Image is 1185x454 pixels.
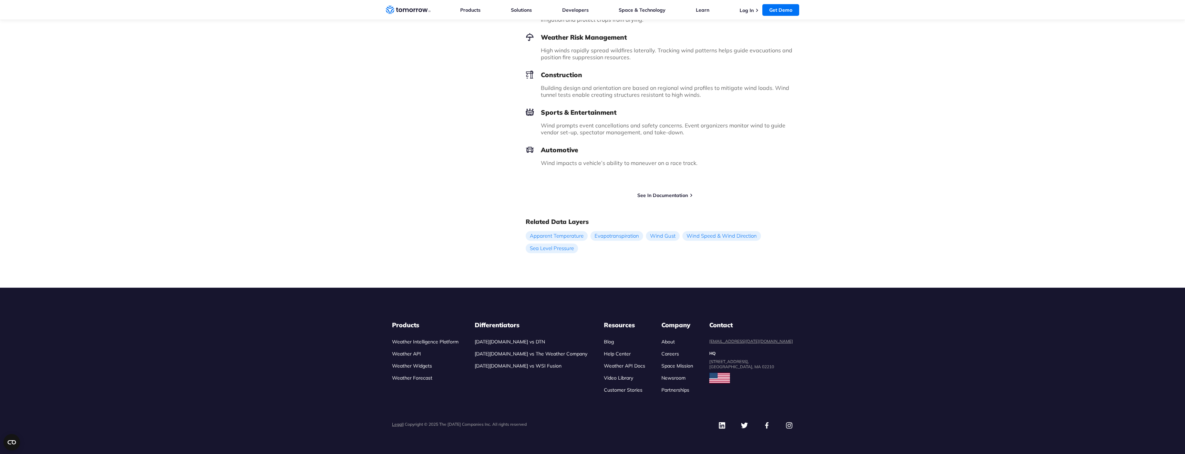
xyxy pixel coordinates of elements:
[646,231,680,241] a: Wind Gust
[604,351,631,357] a: Help Center
[392,321,458,329] h3: Products
[604,363,645,369] a: Weather API Docs
[392,422,403,427] a: Legal
[541,159,799,166] p: Wind impacts a vehicle’s ability to maneuver on a race track.
[661,351,679,357] a: Careers
[392,375,432,381] a: Weather Forecast
[3,434,20,451] button: Open CMP widget
[526,146,799,154] h3: Automotive
[604,387,642,393] a: Customer Stories
[475,363,561,369] a: [DATE][DOMAIN_NAME] vs WSI Fusion
[604,375,633,381] a: Video Library
[541,47,799,61] p: High winds rapidly spread wildfires laterally. Tracking wind patterns helps guide evacuations and...
[541,122,799,136] p: Wind prompts event cancellations and safety concerns. Event organizers monitor wind to guide vend...
[785,422,793,429] img: Instagram
[696,7,709,13] a: Learn
[709,321,793,369] dl: contact details
[709,373,730,384] img: usa flag
[661,339,675,345] a: About
[661,387,689,393] a: Partnerships
[661,363,693,369] a: Space Mission
[590,231,643,241] a: Evapotranspiration
[682,231,761,241] a: Wind Speed & Wind Direction
[526,71,799,79] h3: Construction
[392,351,421,357] a: Weather API
[718,422,726,429] img: Linkedin
[763,422,771,429] img: Facebook
[460,7,481,13] a: Products
[741,422,748,429] img: Twitter
[475,351,587,357] a: [DATE][DOMAIN_NAME] vs The Weather Company
[604,321,645,329] h3: Resources
[637,192,688,198] a: See In Documentation
[392,422,527,427] p: | Copyright © 2025 The [DATE] Companies Inc. All rights reserved
[526,108,799,116] h3: Sports & Entertainment
[762,4,799,16] a: Get Demo
[709,339,793,344] a: [EMAIL_ADDRESS][DATE][DOMAIN_NAME]
[392,339,458,345] a: Weather Intelligence Platform
[475,339,545,345] a: [DATE][DOMAIN_NAME] vs DTN
[709,351,793,356] dt: HQ
[475,321,587,329] h3: Differentiators
[392,363,432,369] a: Weather Widgets
[386,5,431,15] a: Home link
[541,84,799,98] p: Building design and orientation are based on regional wind profiles to mitigate wind loads. Wind ...
[619,7,666,13] a: Space & Technology
[562,7,589,13] a: Developers
[526,231,588,241] a: Apparent Temperature
[526,218,799,226] h2: Related Data Layers
[709,359,793,369] dd: [STREET_ADDRESS], [GEOGRAPHIC_DATA], MA 02210
[526,33,799,41] h3: Weather Risk Management
[526,244,578,253] a: Sea Level Pressure
[661,375,686,381] a: Newsroom
[740,7,754,13] a: Log In
[511,7,532,13] a: Solutions
[661,321,693,329] h3: Company
[604,339,614,345] a: Blog
[709,321,793,329] dt: Contact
